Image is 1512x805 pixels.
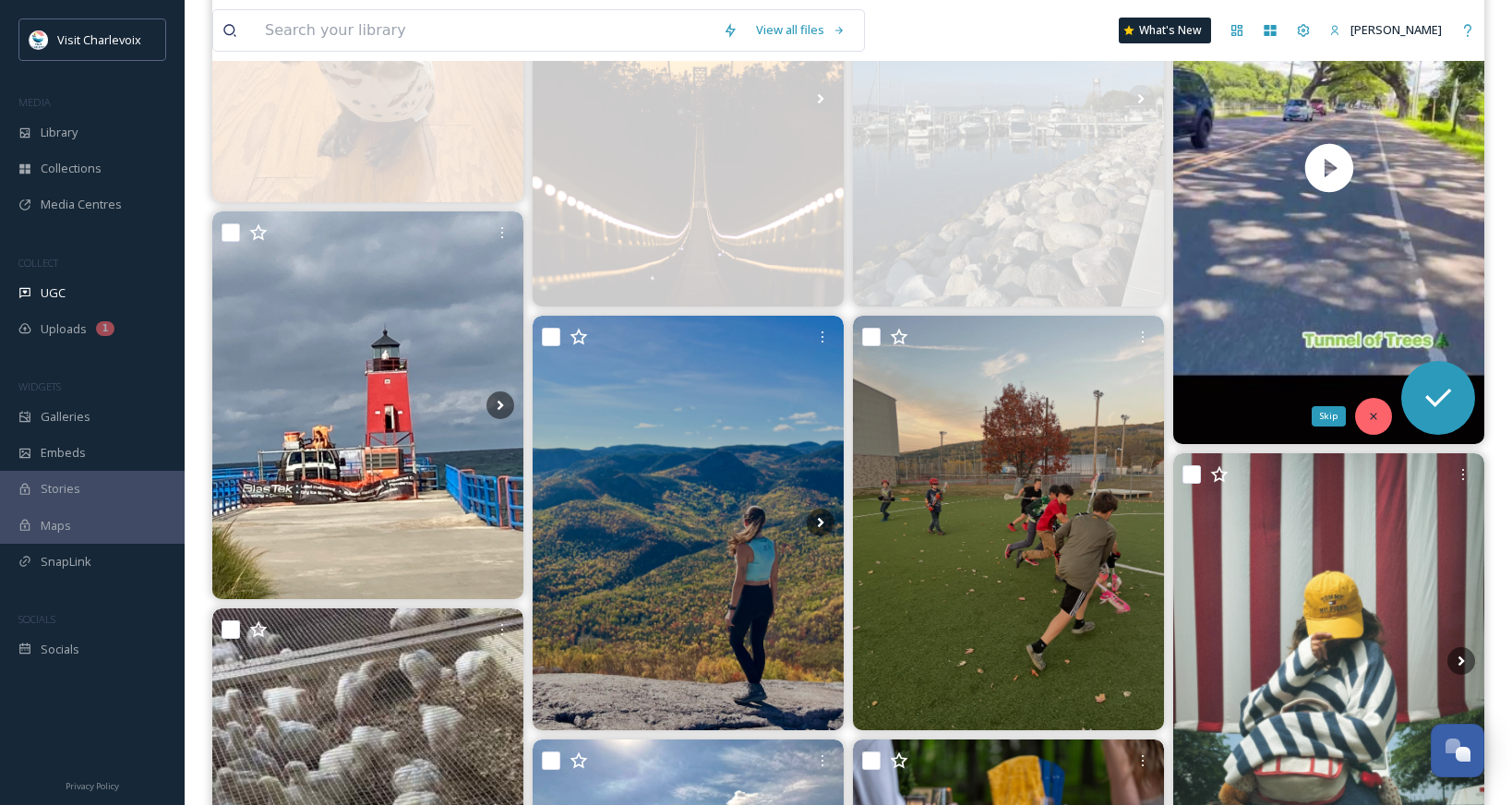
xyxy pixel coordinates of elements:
[41,444,86,462] span: Embeds
[41,160,102,177] span: Collections
[41,480,80,498] span: Stories
[30,30,48,49] img: Visit-Charlevoix_Logo.jpg
[41,553,91,571] span: SnapLink
[18,379,61,393] span: WIDGETS
[41,517,71,535] span: Maps
[41,124,78,141] span: Library
[747,12,855,48] a: View all files
[41,320,87,338] span: Uploads
[57,31,141,48] span: Visit Charlevoix
[18,95,51,109] span: MEDIA
[212,211,523,599] img: Work at the South Pier Lighthouse to remediate and repaint much of the interior is progressing ni...
[1350,21,1442,38] span: [PERSON_NAME]
[41,196,122,213] span: Media Centres
[1320,12,1451,48] a: [PERSON_NAME]
[96,321,114,336] div: 1
[41,408,90,426] span: Galleries
[256,10,714,51] input: Search your library
[18,612,55,626] span: SOCIALS
[41,641,79,658] span: Socials
[66,774,119,796] a: Privacy Policy
[1119,18,1211,43] a: What's New
[41,284,66,302] span: UGC
[1431,724,1484,777] button: Open Chat
[18,256,58,270] span: COLLECT
[1312,406,1346,427] div: Skip
[533,316,844,730] img: 3 randos, 2 jours, et une région magnifique au peak de ses belles couleurs🥹☀️🍁🍂 . . . #fall #auto...
[853,316,1164,730] img: Fun fun fun 🥍🥍🥍 #lacrosse #lax #lacrosseplayer #shinnyhockey #hockey #pondhockey #hockeyexterieur...
[66,780,119,792] span: Privacy Policy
